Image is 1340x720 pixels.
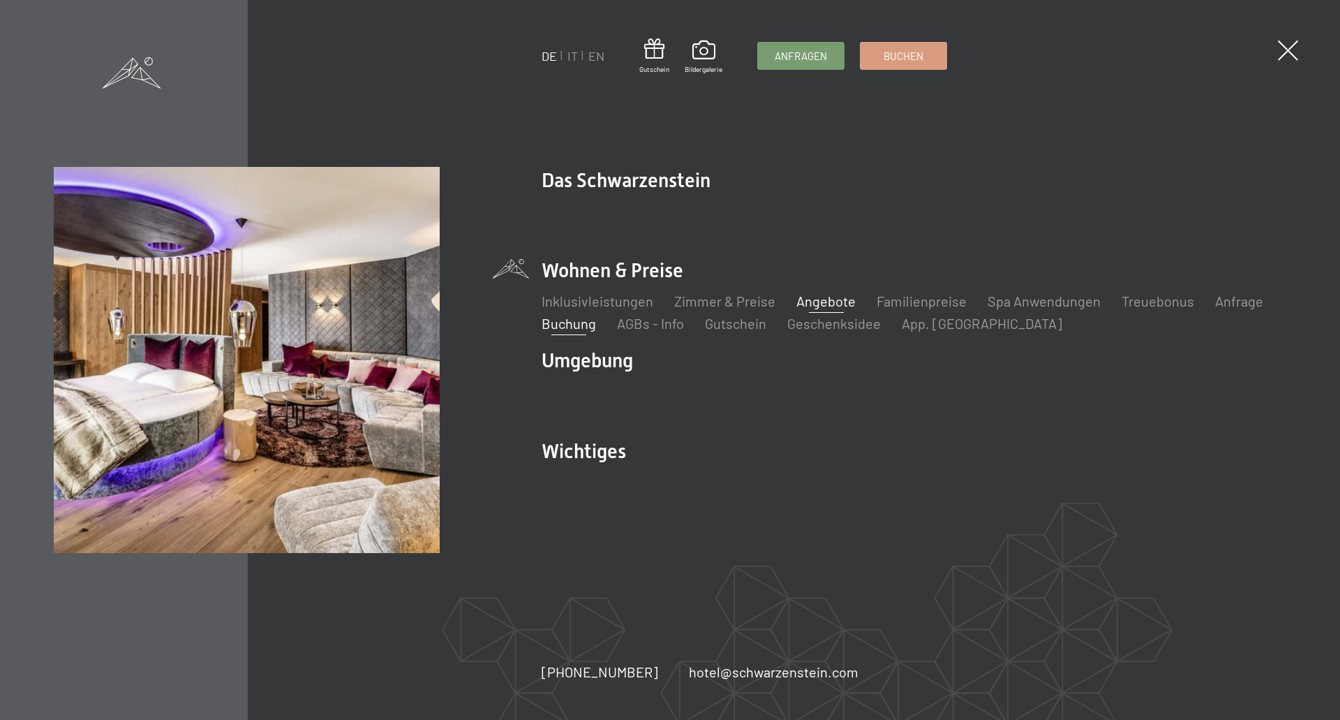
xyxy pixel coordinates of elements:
a: Spa Anwendungen [988,293,1101,309]
a: IT [567,48,578,64]
span: Buchen [884,49,923,64]
a: DE [542,48,557,64]
a: Familienpreise [877,293,967,309]
a: Inklusivleistungen [542,293,653,309]
a: Gutschein [705,315,766,332]
span: Anfragen [775,49,827,64]
a: Gutschein [639,38,669,74]
a: Treuebonus [1122,293,1194,309]
span: Gutschein [639,64,669,74]
a: EN [588,48,604,64]
a: hotel@schwarzenstein.com [689,662,858,682]
img: Buchung [54,167,440,553]
a: App. [GEOGRAPHIC_DATA] [902,315,1062,332]
a: Anfrage [1215,293,1263,309]
a: Geschenksidee [787,315,881,332]
a: Buchen [861,43,946,69]
a: Zimmer & Preise [674,293,775,309]
span: [PHONE_NUMBER] [542,663,658,680]
a: Bildergalerie [685,41,722,74]
a: [PHONE_NUMBER] [542,662,658,682]
a: Anfragen [758,43,844,69]
a: AGBs - Info [617,315,684,332]
a: Buchung [542,315,596,332]
a: Angebote [796,293,856,309]
span: Bildergalerie [685,64,722,74]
